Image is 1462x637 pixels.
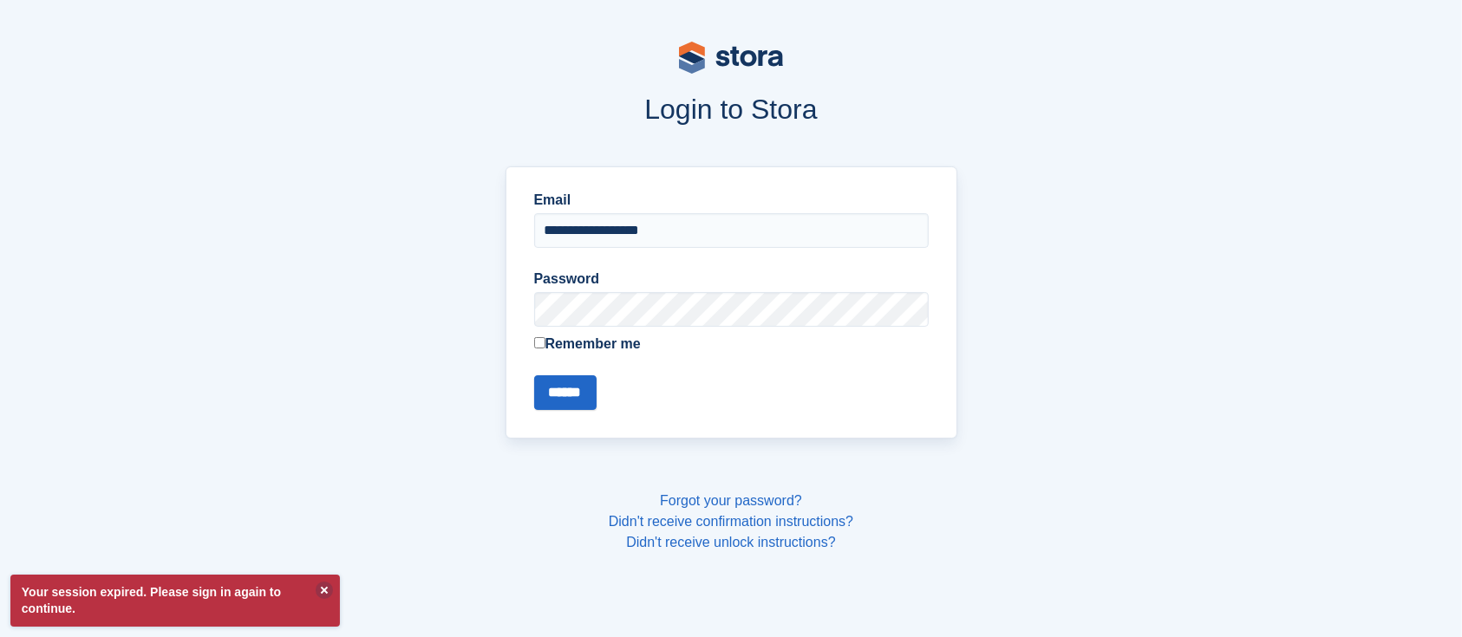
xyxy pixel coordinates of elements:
a: Didn't receive unlock instructions? [626,535,835,549]
label: Email [534,190,929,211]
a: Forgot your password? [660,493,802,508]
p: Your session expired. Please sign in again to continue. [10,575,340,627]
label: Remember me [534,334,929,354]
h1: Login to Stora [174,94,1288,125]
a: Didn't receive confirmation instructions? [609,514,853,529]
label: Password [534,269,929,289]
input: Remember me [534,337,545,348]
img: stora-logo-53a41332b3708ae10de48c4981b4e9114cc0af31d8433b30ea865607fb682f29.svg [679,42,783,74]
